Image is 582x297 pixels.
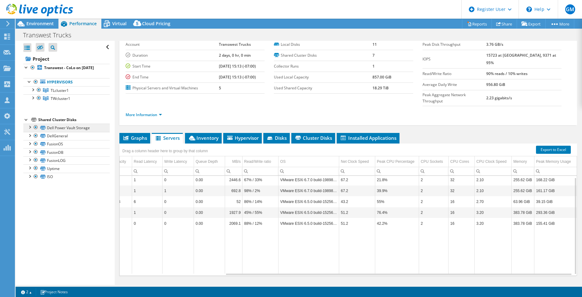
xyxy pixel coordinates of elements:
td: Column CPU Cores, Value 32 [449,174,475,185]
td: Column Peak Memory Usage, Value 39.15 GiB [534,196,577,207]
td: Column Read Latency, Value 1 [132,207,163,218]
td: Column CPU Sockets, Filter cell [419,167,449,175]
td: Column Write Latency, Value 0 [163,174,194,185]
a: Transwest - CoLo on [DATE] [23,64,110,72]
td: Column Read/Write ratio, Value 88% / 12% [242,218,279,229]
td: Column Read Latency, Filter cell [132,167,163,175]
label: Shared Cluster Disks [274,52,372,59]
a: 2 [17,288,36,296]
td: Column CPU Cores, Value 16 [449,196,475,207]
label: Local Disks [274,41,372,48]
td: Column Peak CPU Percentage, Value 55% [375,196,419,207]
td: Column OS, Filter cell [279,167,339,175]
td: CPU Cores Column [449,156,475,167]
td: Column Write Latency, Value 0 [163,218,194,229]
b: 18.29 TiB [372,85,389,91]
span: Installed Applications [340,135,396,141]
b: [DATE] 15:13 (-07:00) [219,74,256,80]
td: Column MB/s, Value 2446.6 [225,174,242,185]
td: Column Memory, Value 63.96 GiB [512,196,534,207]
label: Physical Servers and Virtual Machines [126,85,219,91]
td: Column Net Clock Speed, Value 51.2 [339,207,375,218]
span: Servers [155,135,180,141]
a: Share [492,19,517,29]
b: 956.80 GiB [486,82,505,87]
td: Column CPU Cores, Filter cell [449,167,475,175]
td: Column OS, Value VMware ESXi 6.5.0 build-15256549 [279,218,339,229]
div: CPU Cores [450,158,469,165]
td: Column Write Latency, Value 0 [163,196,194,207]
a: TLcluster1 [23,86,110,94]
td: Column Net Clock Speed, Value 43.2 [339,196,375,207]
b: 857.00 GiB [372,74,391,80]
div: Memory [513,158,527,165]
div: Shared Cluster Disks [38,116,110,124]
div: Peak CPU Percentage [377,158,414,165]
td: Column MB/s, Value 692.8 [225,185,242,196]
label: Peak Disk Throughput [423,41,487,48]
td: Column OS, Value VMware ESXi 6.7.0 build-19898906 [279,174,339,185]
td: Column Queue Depth, Value 0.00 [194,174,225,185]
a: Hypervisors [23,78,110,86]
td: Column Read/Write ratio, Value 45% / 55% [242,207,279,218]
td: CPU Clock Speed Column [475,156,512,167]
div: Read/Write ratio [244,158,271,165]
b: 7 [372,53,375,58]
td: Column Memory, Filter cell [512,167,534,175]
h1: Transwest Trucks [20,32,81,39]
td: Column OS, Value VMware ESXi 6.5.0 build-15256549 [279,196,339,207]
div: MB/s [232,158,241,165]
span: Inventory [188,135,219,141]
a: Uptime [23,164,110,172]
b: Transwest Trucks [219,42,251,47]
td: Column OS, Value VMware ESXi 6.5.0 build-15256549 [279,207,339,218]
a: FusionLOG [23,156,110,164]
a: TWcluster1 [23,94,110,102]
label: Used Local Capacity [274,74,372,80]
label: Peak Aggregate Network Throughput [423,92,487,104]
b: 11 [372,42,377,47]
a: More [545,19,574,29]
td: CPU Sockets Column [419,156,449,167]
td: Column Read/Write ratio, Value 86% / 14% [242,196,279,207]
div: CPU Clock Speed [476,158,506,165]
td: Column CPU Clock Speed, Value 2.70 [475,196,512,207]
td: Column MB/s, Value 2069.1 [225,218,242,229]
span: Graphs [122,135,147,141]
td: Column CPU Clock Speed, Value 2.10 [475,174,512,185]
td: Column Write Latency, Value 1 [163,185,194,196]
span: Cluster Disks [294,135,332,141]
td: Column Peak Memory Usage, Value 161.17 GiB [534,185,577,196]
td: Column Peak CPU Percentage, Value 42.2% [375,218,419,229]
a: Project [23,54,110,64]
label: Read/Write Ratio [423,71,487,77]
td: Net Clock Speed Column [339,156,375,167]
td: Column CPU Clock Speed, Filter cell [475,167,512,175]
div: OS [280,158,285,165]
div: Peak Memory Usage [536,158,571,165]
td: Column Read/Write ratio, Filter cell [242,167,279,175]
td: Column Memory, Value 255.62 GiB [512,185,534,196]
span: TLcluster1 [51,88,69,93]
td: Read Latency Column [132,156,163,167]
td: Peak Memory Usage Column [534,156,577,167]
a: DellGeneral [23,132,110,140]
b: 5 [219,85,221,91]
label: IOPS [423,56,487,62]
span: Cloud Pricing [142,21,170,26]
td: Column Write Latency, Value 0 [163,207,194,218]
td: Column Read Latency, Value 6 [132,196,163,207]
div: Drag a column header here to group by that column [121,147,210,155]
td: Column Peak Memory Usage, Value 293.36 GiB [534,207,577,218]
td: Column MB/s, Filter cell [225,167,242,175]
a: Export [517,19,546,29]
span: TWcluster1 [51,96,70,101]
a: ISO [23,173,110,181]
td: Column Queue Depth, Value 0.00 [194,218,225,229]
td: Column Net Clock Speed, Value 67.2 [339,185,375,196]
label: Average Daily Write [423,82,487,88]
td: Column Read/Write ratio, Value 67% / 33% [242,174,279,185]
td: Column Queue Depth, Value 0.00 [194,185,225,196]
span: Disks [266,135,287,141]
td: Column Net Clock Speed, Filter cell [339,167,375,175]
